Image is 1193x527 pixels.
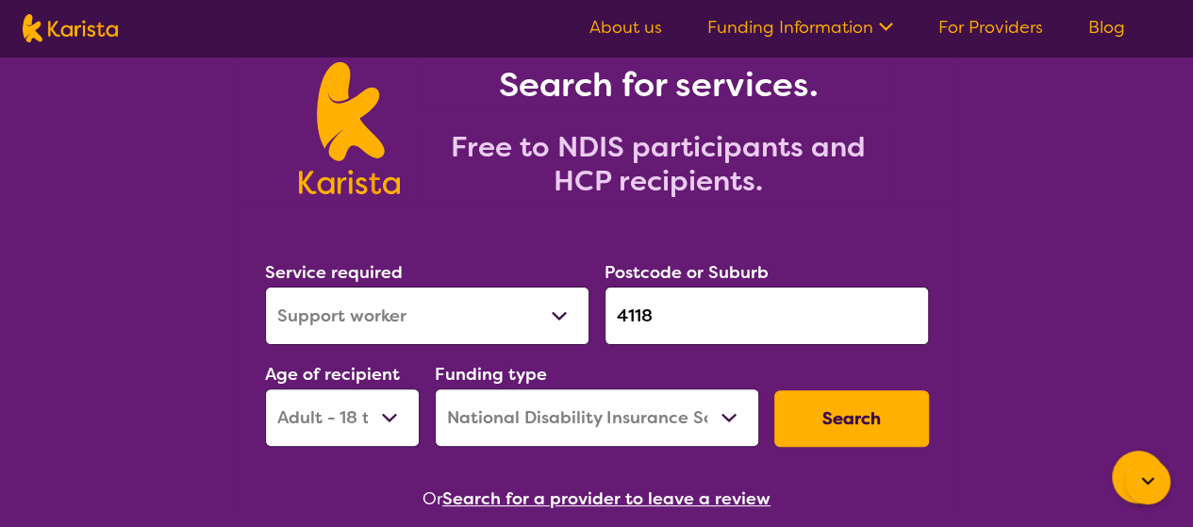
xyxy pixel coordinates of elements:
[23,14,118,42] img: Karista logo
[589,16,662,39] a: About us
[1088,16,1125,39] a: Blog
[605,287,929,345] input: Type
[605,261,769,284] label: Postcode or Suburb
[423,62,894,107] h1: Search for services.
[423,485,442,513] span: Or
[423,130,894,198] h2: Free to NDIS participants and HCP recipients.
[265,363,400,386] label: Age of recipient
[1112,451,1165,503] button: Channel Menu
[707,16,893,39] a: Funding Information
[774,390,929,447] button: Search
[938,16,1043,39] a: For Providers
[265,261,403,284] label: Service required
[435,363,547,386] label: Funding type
[442,485,770,513] button: Search for a provider to leave a review
[299,62,400,194] img: Karista logo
